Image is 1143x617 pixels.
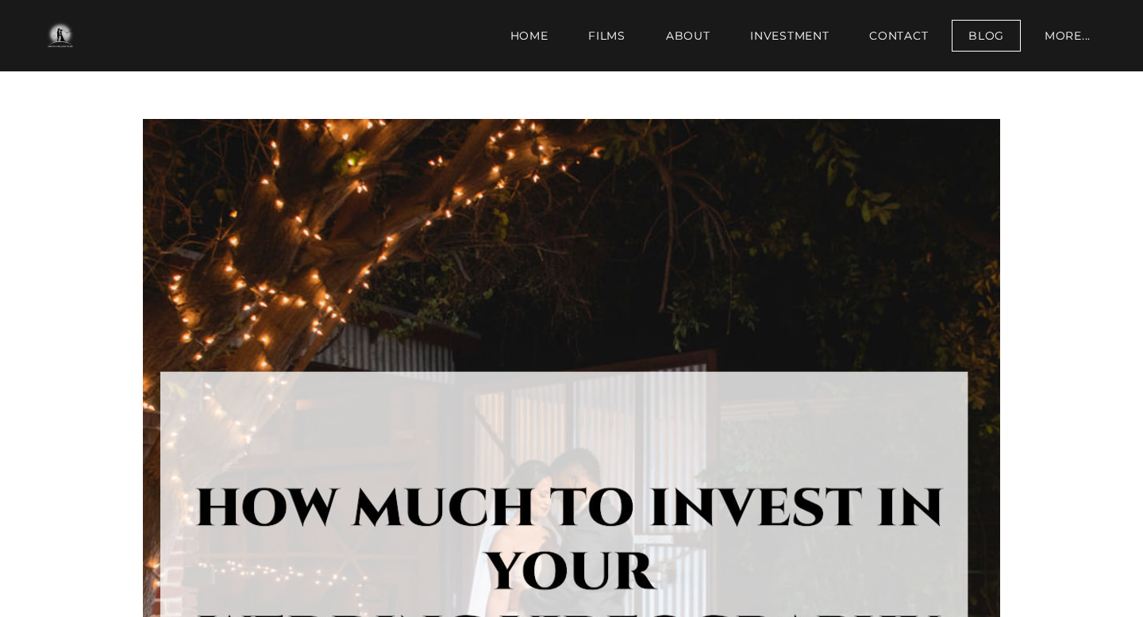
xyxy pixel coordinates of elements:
[571,20,642,52] a: Films
[852,20,945,52] a: Contact
[32,20,88,52] img: One in a Million Films | Los Angeles Wedding Videographer
[1028,20,1107,52] a: more...
[494,20,565,52] a: Home
[733,20,845,52] a: Investment
[952,20,1021,52] a: BLOG
[649,20,727,52] a: About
